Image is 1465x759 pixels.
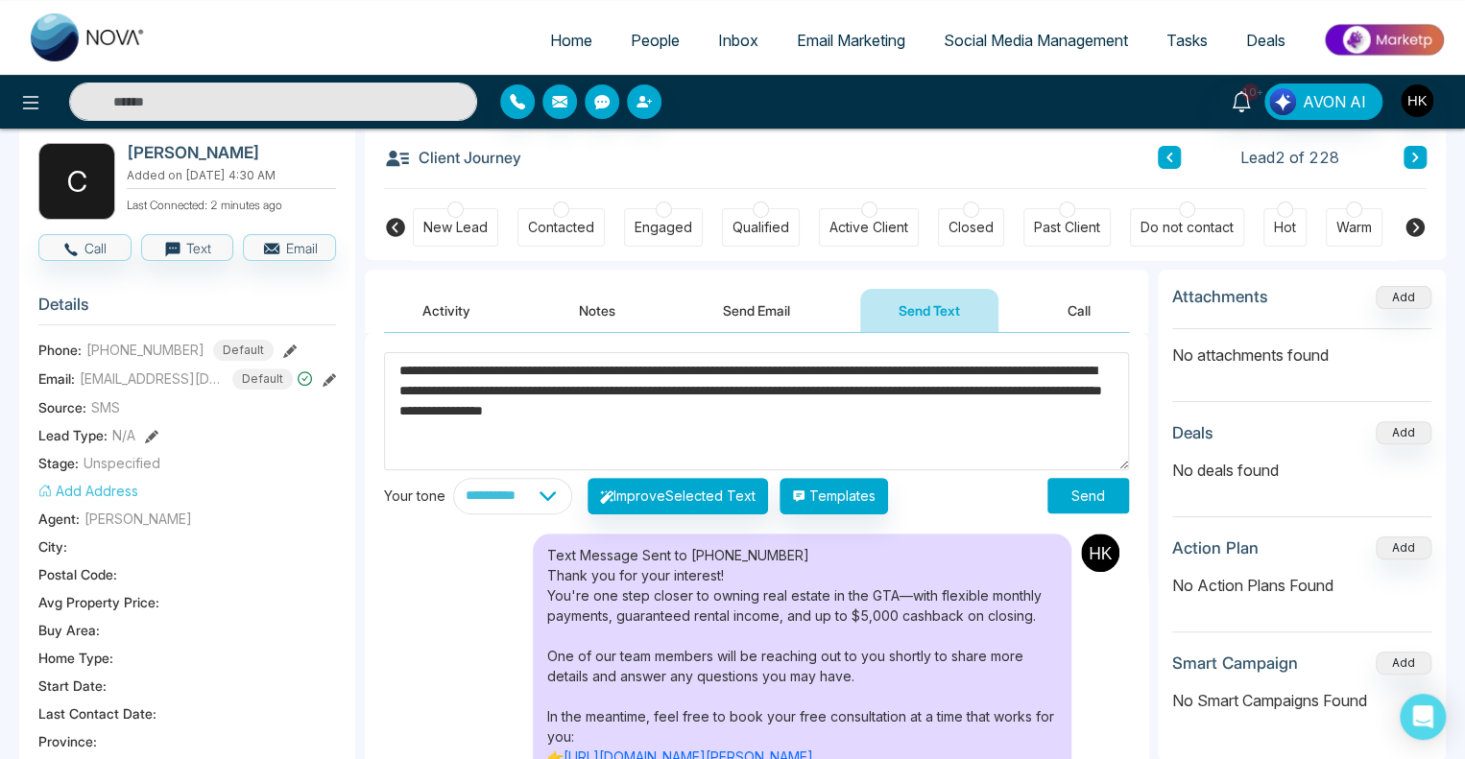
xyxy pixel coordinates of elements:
[540,289,654,332] button: Notes
[829,218,908,237] div: Active Client
[550,31,592,50] span: Home
[631,31,680,50] span: People
[38,592,159,612] span: Avg Property Price :
[1172,574,1431,597] p: No Action Plans Found
[1336,218,1372,237] div: Warm
[718,31,758,50] span: Inbox
[38,509,80,529] span: Agent:
[384,289,509,332] button: Activity
[1264,83,1382,120] button: AVON AI
[1303,90,1366,113] span: AVON AI
[1376,536,1431,559] button: Add
[38,425,108,445] span: Lead Type:
[1274,218,1296,237] div: Hot
[423,218,488,237] div: New Lead
[38,453,79,473] span: Stage:
[612,22,699,59] a: People
[213,340,274,361] span: Default
[38,564,117,584] span: Postal Code :
[232,368,293,390] span: Default
[1376,286,1431,309] button: Add
[1034,218,1100,237] div: Past Client
[778,22,925,59] a: Email Marketing
[38,234,132,261] button: Call
[38,340,82,360] span: Phone:
[38,676,107,696] span: Start Date :
[1172,459,1431,482] p: No deals found
[797,31,905,50] span: Email Marketing
[1376,288,1431,304] span: Add
[1218,83,1264,117] a: 10+
[141,234,234,261] button: Text
[949,218,994,237] div: Closed
[780,478,888,514] button: Templates
[1172,538,1259,557] h3: Action Plan
[1141,218,1234,237] div: Do not contact
[38,648,113,668] span: Home Type :
[1401,84,1433,117] img: User Avatar
[1376,652,1431,675] button: Add
[860,289,998,332] button: Send Text
[944,31,1128,50] span: Social Media Management
[80,368,224,389] span: [EMAIL_ADDRESS][DOMAIN_NAME]
[699,22,778,59] a: Inbox
[588,478,768,514] button: ImproveSelected Text
[384,143,521,172] h3: Client Journey
[1172,689,1431,712] p: No Smart Campaigns Found
[38,295,336,324] h3: Details
[243,234,336,261] button: Email
[127,193,336,214] p: Last Connected: 2 minutes ago
[38,368,75,389] span: Email:
[1246,31,1285,50] span: Deals
[38,731,97,751] span: Province :
[84,453,160,473] span: Unspecified
[384,486,453,506] div: Your tone
[1172,329,1431,367] p: No attachments found
[38,481,138,501] button: Add Address
[528,218,594,237] div: Contacted
[1376,421,1431,444] button: Add
[127,167,336,184] p: Added on [DATE] 4:30 AM
[1314,18,1453,61] img: Market-place.gif
[1400,694,1446,740] div: Open Intercom Messenger
[1147,22,1227,59] a: Tasks
[86,340,204,360] span: [PHONE_NUMBER]
[1227,22,1305,59] a: Deals
[1269,88,1296,115] img: Lead Flow
[38,143,115,220] div: C
[531,22,612,59] a: Home
[38,703,156,723] span: Last Contact Date :
[1047,478,1129,513] button: Send
[84,509,192,529] span: [PERSON_NAME]
[1172,423,1213,442] h3: Deals
[38,620,100,640] span: Buy Area :
[31,13,146,61] img: Nova CRM Logo
[1081,534,1119,572] img: Sender
[1240,146,1339,169] span: Lead 2 of 228
[91,397,120,417] span: SMS
[925,22,1147,59] a: Social Media Management
[1241,83,1259,101] span: 10+
[38,536,67,557] span: City :
[635,218,692,237] div: Engaged
[112,425,135,445] span: N/A
[127,143,328,162] h2: [PERSON_NAME]
[38,397,86,417] span: Source:
[1172,653,1298,673] h3: Smart Campaign
[684,289,829,332] button: Send Email
[1029,289,1129,332] button: Call
[732,218,789,237] div: Qualified
[1166,31,1208,50] span: Tasks
[1172,287,1268,306] h3: Attachments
